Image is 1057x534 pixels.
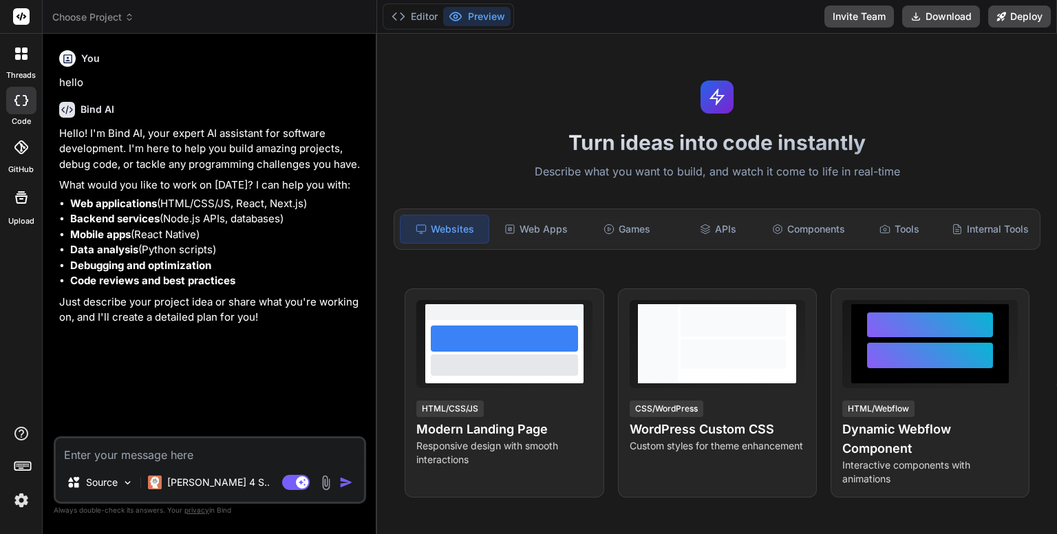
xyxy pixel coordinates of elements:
[842,420,1018,458] h4: Dynamic Webflow Component
[630,420,805,439] h4: WordPress Custom CSS
[386,7,443,26] button: Editor
[59,295,363,325] p: Just describe your project idea or share what you're working on, and I'll create a detailed plan ...
[416,400,484,417] div: HTML/CSS/JS
[765,215,853,244] div: Components
[59,126,363,173] p: Hello! I'm Bind AI, your expert AI assistant for software development. I'm here to help you build...
[81,52,100,65] h6: You
[946,215,1034,244] div: Internal Tools
[318,475,334,491] img: attachment
[8,164,34,175] label: GitHub
[339,476,353,489] img: icon
[12,116,31,127] label: code
[148,476,162,489] img: Claude 4 Sonnet
[385,163,1049,181] p: Describe what you want to build, and watch it come to life in real-time
[122,477,134,489] img: Pick Models
[842,458,1018,486] p: Interactive components with animations
[630,439,805,453] p: Custom styles for theme enhancement
[54,504,366,517] p: Always double-check its answers. Your in Bind
[70,243,138,256] strong: Data analysis
[81,103,114,116] h6: Bind AI
[70,212,160,225] strong: Backend services
[70,196,363,212] li: (HTML/CSS/JS, React, Next.js)
[902,6,980,28] button: Download
[167,476,270,489] p: [PERSON_NAME] 4 S..
[8,215,34,227] label: Upload
[70,274,235,287] strong: Code reviews and best practices
[400,215,489,244] div: Websites
[70,228,131,241] strong: Mobile apps
[988,6,1051,28] button: Deploy
[52,10,134,24] span: Choose Project
[416,420,592,439] h4: Modern Landing Page
[70,242,363,258] li: (Python scripts)
[86,476,118,489] p: Source
[583,215,671,244] div: Games
[70,227,363,243] li: (React Native)
[855,215,943,244] div: Tools
[492,215,580,244] div: Web Apps
[59,75,363,91] p: hello
[630,400,703,417] div: CSS/WordPress
[842,400,915,417] div: HTML/Webflow
[70,259,211,272] strong: Debugging and optimization
[10,489,33,512] img: settings
[59,178,363,193] p: What would you like to work on [DATE]? I can help you with:
[184,506,209,514] span: privacy
[70,211,363,227] li: (Node.js APIs, databases)
[385,130,1049,155] h1: Turn ideas into code instantly
[443,7,511,26] button: Preview
[416,439,592,467] p: Responsive design with smooth interactions
[6,70,36,81] label: threads
[674,215,762,244] div: APIs
[824,6,894,28] button: Invite Team
[70,197,157,210] strong: Web applications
